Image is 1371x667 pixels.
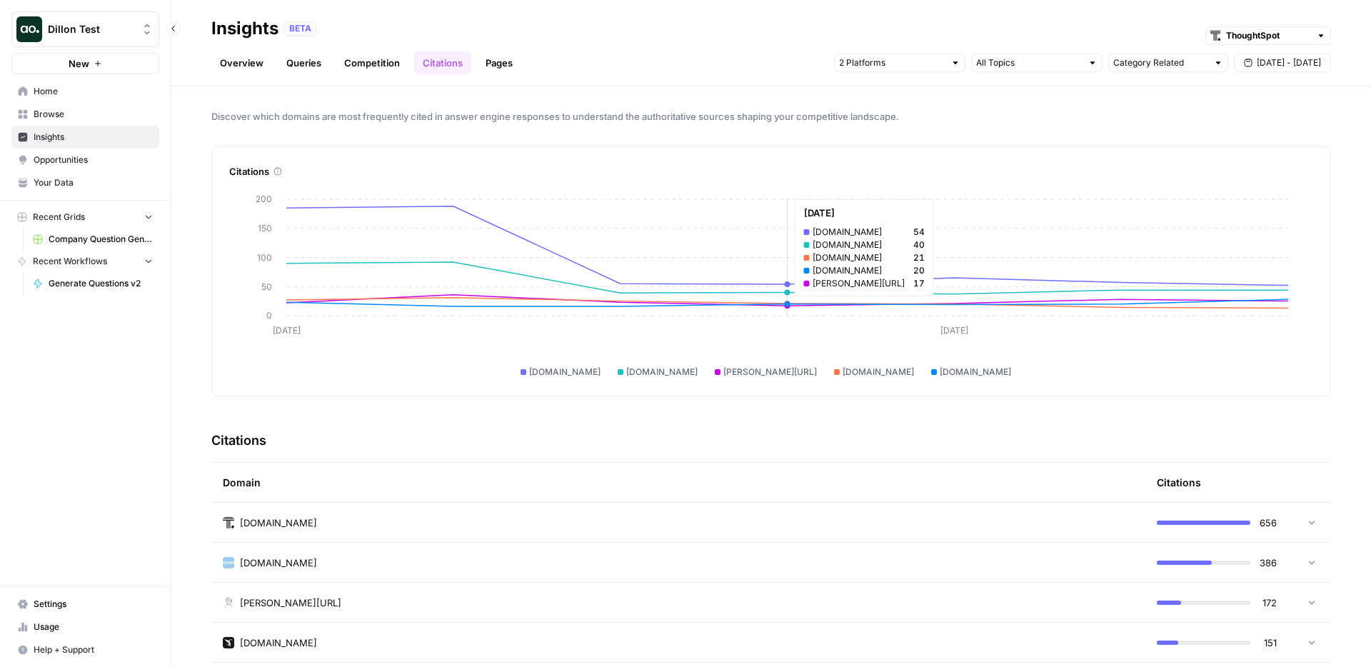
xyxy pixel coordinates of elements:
span: Usage [34,621,153,633]
span: [DATE] - [DATE] [1257,56,1321,69]
input: ThoughtSpot [1226,29,1310,43]
a: Citations [414,51,471,74]
div: Insights [211,17,278,40]
a: Your Data [11,171,159,194]
button: Help + Support [11,638,159,661]
span: Generate Questions v2 [49,277,153,290]
button: Workspace: Dillon Test [11,11,159,47]
span: [DOMAIN_NAME] [240,516,317,530]
a: Insights [11,126,159,149]
div: Domain [223,463,1134,502]
a: Generate Questions v2 [26,272,159,295]
a: Company Question Generation [26,228,159,251]
span: [DOMAIN_NAME] [240,556,317,570]
span: 172 [1259,596,1277,610]
span: [DOMAIN_NAME] [626,366,698,378]
button: [DATE] - [DATE] [1234,54,1331,72]
div: BETA [284,21,316,36]
h3: Citations [211,431,266,451]
input: Category Related [1113,56,1207,70]
img: njv0f1abp0ktq0iqf5vwjsqxujd0 [223,557,234,568]
span: Settings [34,598,153,611]
button: Recent Workflows [11,251,159,272]
tspan: 150 [258,223,272,234]
a: Home [11,80,159,103]
span: Opportunities [34,154,153,166]
tspan: 0 [266,310,272,321]
span: [PERSON_NAME][URL] [723,366,817,378]
span: Dillon Test [48,22,134,36]
span: Recent Grids [33,211,85,224]
span: Recent Workflows [33,255,107,268]
a: Settings [11,593,159,616]
span: [PERSON_NAME][URL] [240,596,341,610]
span: 386 [1259,556,1277,570]
div: Citations [1157,463,1201,502]
button: New [11,53,159,74]
span: [DOMAIN_NAME] [529,366,601,378]
span: Discover which domains are most frequently cited in answer engine responses to understand the aut... [211,109,1331,124]
input: All Topics [976,56,1082,70]
a: Opportunities [11,149,159,171]
img: Dillon Test Logo [16,16,42,42]
tspan: 200 [256,194,272,204]
span: Browse [34,108,153,121]
span: Home [34,85,153,98]
img: em6uifynyh9mio6ldxz8kkfnatao [223,517,234,528]
div: Citations [229,164,1313,179]
a: Pages [477,51,521,74]
img: xxgx6ml591fg80s8qcn1poe0x13i [223,597,234,608]
span: Insights [34,131,153,144]
span: Help + Support [34,643,153,656]
tspan: [DATE] [273,325,301,336]
span: New [69,56,89,71]
tspan: 50 [261,281,272,292]
a: Browse [11,103,159,126]
a: Usage [11,616,159,638]
span: [DOMAIN_NAME] [843,366,914,378]
a: Overview [211,51,272,74]
span: Company Question Generation [49,233,153,246]
tspan: [DATE] [940,325,968,336]
span: 151 [1259,636,1277,650]
a: Competition [336,51,408,74]
img: cwlfzjixu9kyamkcbkrvozn5orms [223,637,234,648]
a: Queries [278,51,330,74]
span: Your Data [34,176,153,189]
button: Recent Grids [11,206,159,228]
input: 2 Platforms [839,56,945,70]
span: [DOMAIN_NAME] [940,366,1011,378]
span: [DOMAIN_NAME] [240,636,317,650]
tspan: 100 [257,252,272,263]
span: 656 [1259,516,1277,530]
